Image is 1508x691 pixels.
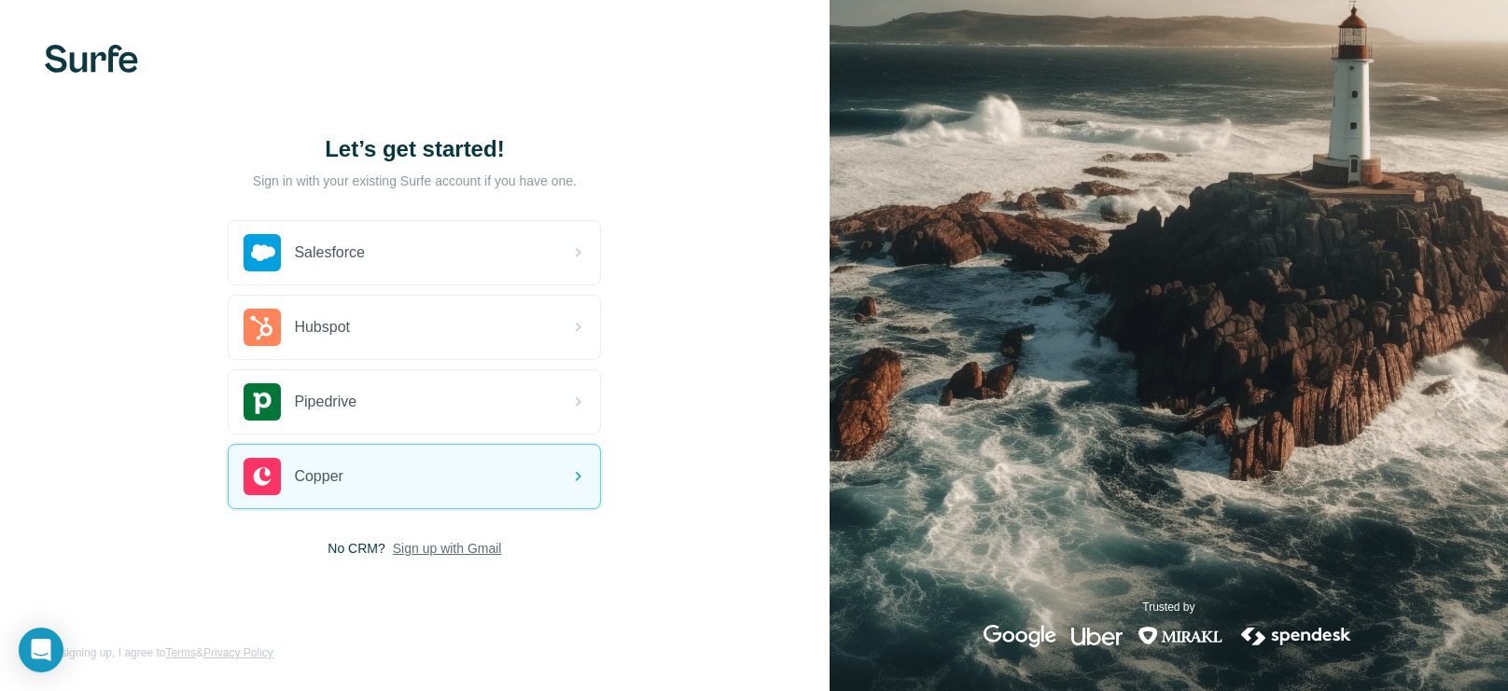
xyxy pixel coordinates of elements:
[1142,599,1194,615] p: Trusted by
[228,134,601,164] h1: Let’s get started!
[244,458,281,495] img: copper's logo
[1238,625,1354,647] img: spendesk's logo
[294,391,356,413] span: Pipedrive
[294,316,350,339] span: Hubspot
[1138,625,1223,647] img: mirakl's logo
[19,628,63,672] div: Open Intercom Messenger
[203,646,273,659] a: Privacy Policy
[984,625,1056,647] img: google's logo
[393,539,502,558] button: Sign up with Gmail
[45,45,138,73] img: Surfe's logo
[328,539,384,558] span: No CRM?
[244,234,281,271] img: salesforce's logo
[45,644,273,661] span: By signing up, I agree to &
[165,646,196,659] a: Terms
[253,172,577,190] p: Sign in with your existing Surfe account if you have one.
[294,465,342,488] span: Copper
[1071,625,1123,647] img: uber's logo
[294,242,365,264] span: Salesforce
[244,309,281,346] img: hubspot's logo
[244,383,281,421] img: pipedrive's logo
